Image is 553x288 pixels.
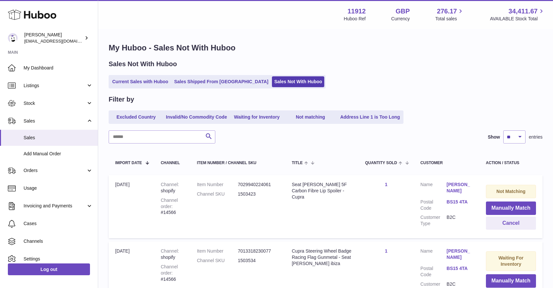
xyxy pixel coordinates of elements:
[420,199,447,211] dt: Postal Code
[109,43,543,53] h1: My Huboo - Sales Not With Huboo
[447,199,473,205] a: BS15 4TA
[238,182,279,188] dd: 7029940224061
[24,256,93,262] span: Settings
[529,134,543,140] span: entries
[109,60,177,68] h2: Sales Not With Huboo
[292,182,352,200] div: Seat [PERSON_NAME] 5F Carbon Fibre Lip Spoiler - Cupra
[447,214,473,227] dd: B2C
[161,264,178,276] strong: Channel order
[24,38,96,44] span: [EMAIL_ADDRESS][DOMAIN_NAME]
[238,191,279,197] dd: 1503423
[447,265,473,272] a: BS15 4TA
[490,16,545,22] span: AVAILABLE Stock Total
[197,161,279,165] div: Item Number / Channel SKU
[24,118,86,124] span: Sales
[344,16,366,22] div: Huboo Ref
[385,182,387,187] a: 1
[24,65,93,71] span: My Dashboard
[197,248,238,254] dt: Item Number
[8,263,90,275] a: Log out
[498,255,523,267] strong: Waiting For Inventory
[420,182,447,196] dt: Name
[486,274,536,288] button: Manually Match
[238,248,279,254] dd: 7013318230077
[284,112,337,123] a: Not matching
[486,161,536,165] div: Action / Status
[161,198,178,209] strong: Channel order
[161,182,184,194] div: shopify
[447,182,473,194] a: [PERSON_NAME]
[24,203,86,209] span: Invoicing and Payments
[161,182,179,187] strong: Channel
[161,248,184,260] div: shopify
[365,161,397,165] span: Quantity Sold
[338,112,402,123] a: Address Line 1 is Too Long
[385,248,387,254] a: 1
[292,161,303,165] span: Title
[24,135,93,141] span: Sales
[161,161,184,165] div: Channel
[161,248,179,254] strong: Channel
[110,112,162,123] a: Excluded Country
[24,83,86,89] span: Listings
[24,238,93,244] span: Channels
[391,16,410,22] div: Currency
[24,185,93,191] span: Usage
[420,214,447,227] dt: Customer Type
[161,264,184,282] div: #14566
[24,151,93,157] span: Add Manual Order
[115,161,142,165] span: Import date
[109,95,134,104] h2: Filter by
[231,112,283,123] a: Waiting for Inventory
[24,221,93,227] span: Cases
[488,134,500,140] label: Show
[508,7,538,16] span: 34,411.67
[348,7,366,16] strong: 11912
[447,248,473,260] a: [PERSON_NAME]
[420,265,447,278] dt: Postal Code
[292,248,352,267] div: Cupra Steering Wheel Badge Racing Flag Gunmetal - Seat [PERSON_NAME] ibiza
[272,76,324,87] a: Sales Not With Huboo
[420,161,473,165] div: Customer
[437,7,457,16] span: 276.17
[420,248,447,262] dt: Name
[164,112,229,123] a: Invalid/No Commodity Code
[109,175,154,238] td: [DATE]
[496,189,526,194] strong: Not Matching
[435,16,464,22] span: Total sales
[238,258,279,264] dd: 1503534
[24,32,83,44] div: [PERSON_NAME]
[197,191,238,197] dt: Channel SKU
[435,7,464,22] a: 276.17 Total sales
[172,76,271,87] a: Sales Shipped From [GEOGRAPHIC_DATA]
[396,7,410,16] strong: GBP
[24,167,86,174] span: Orders
[8,33,18,43] img: info@carbonmyride.com
[197,182,238,188] dt: Item Number
[486,202,536,215] button: Manually Match
[161,197,184,216] div: #14566
[490,7,545,22] a: 34,411.67 AVAILABLE Stock Total
[197,258,238,264] dt: Channel SKU
[486,217,536,230] button: Cancel
[110,76,170,87] a: Current Sales with Huboo
[24,100,86,106] span: Stock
